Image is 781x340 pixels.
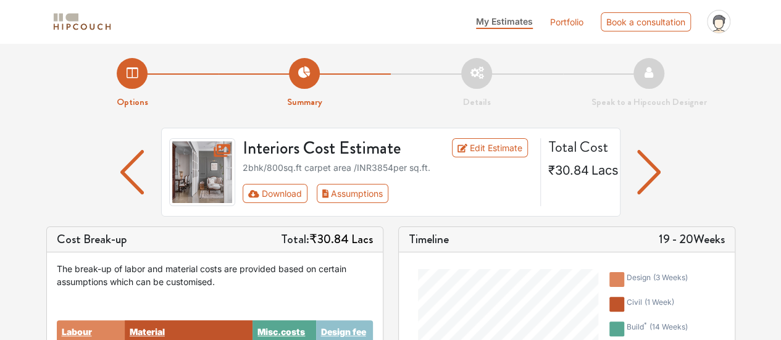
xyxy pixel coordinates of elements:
div: civil [627,297,674,312]
span: ₹30.84 [548,163,589,178]
span: ( 3 weeks ) [653,273,688,282]
strong: Options [117,95,148,109]
span: ( 14 weeks ) [649,322,688,331]
button: Design fee [321,325,366,338]
h5: Timeline [409,232,449,247]
img: gallery [169,138,236,206]
button: Material [130,325,165,338]
span: ( 1 week ) [645,297,674,307]
button: Misc.costs [257,325,305,338]
div: 2bhk / 800 sq.ft carpet area /INR 3854 per sq.ft. [243,161,533,174]
div: Book a consultation [601,12,691,31]
div: First group [243,184,398,203]
div: Toolbar with button groups [243,184,533,203]
h5: Total: [281,232,373,247]
h5: Cost Break-up [57,232,127,247]
span: ₹30.84 [309,230,349,248]
span: logo-horizontal.svg [51,8,113,36]
h5: 19 - 20 Weeks [659,232,725,247]
strong: Speak to a Hipcouch Designer [591,95,707,109]
img: arrow left [120,150,144,194]
a: Portfolio [550,15,583,28]
strong: Summary [287,95,322,109]
span: Lacs [351,230,373,248]
span: Lacs [591,163,619,178]
button: Labour [62,325,92,338]
div: build [627,321,688,336]
button: Assumptions [317,184,389,203]
button: Download [243,184,307,203]
div: The break-up of labor and material costs are provided based on certain assumptions which can be c... [57,262,373,288]
strong: Details [463,95,491,109]
h3: Interiors Cost Estimate [235,138,438,159]
a: Edit Estimate [452,138,528,157]
img: arrow left [637,150,661,194]
div: design [627,272,688,287]
span: My Estimates [476,16,533,27]
h4: Total Cost [548,138,610,156]
img: logo-horizontal.svg [51,11,113,33]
